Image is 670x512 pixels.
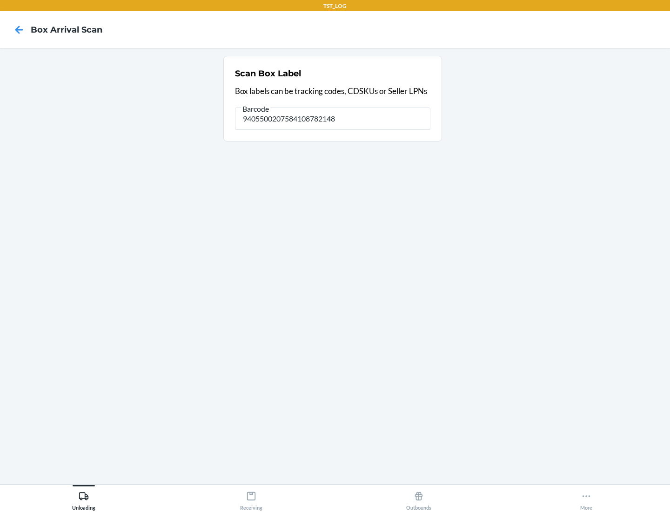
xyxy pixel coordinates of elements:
[502,485,670,511] button: More
[335,485,502,511] button: Outbounds
[241,104,270,114] span: Barcode
[235,108,430,130] input: Barcode
[240,487,262,511] div: Receiving
[235,67,301,80] h2: Scan Box Label
[72,487,95,511] div: Unloading
[580,487,592,511] div: More
[167,485,335,511] button: Receiving
[323,2,347,10] p: TST_LOG
[235,85,430,97] p: Box labels can be tracking codes, CDSKUs or Seller LPNs
[31,24,102,36] h4: Box Arrival Scan
[406,487,431,511] div: Outbounds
